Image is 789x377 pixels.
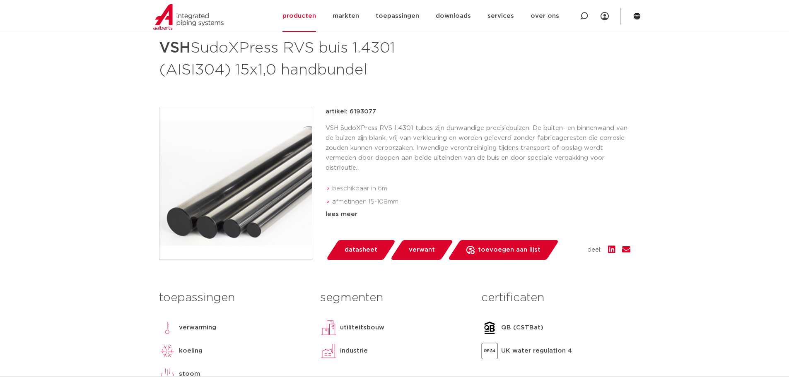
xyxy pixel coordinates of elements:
p: VSH SudoXPress RVS 1.4301 tubes zijn dunwandige precisiebuizen. De buiten- en binnenwand van de b... [326,123,630,173]
li: afmetingen 15-108mm [332,195,630,209]
p: verwarming [179,323,216,333]
div: lees meer [326,209,630,219]
p: koeling [179,346,203,356]
span: deel: [587,245,601,255]
p: utiliteitsbouw [340,323,384,333]
span: toevoegen aan lijst [478,243,540,257]
li: beschikbaar in 6m [332,182,630,195]
div: my IPS [601,7,609,25]
img: QB (CSTBat) [481,319,498,336]
img: koeling [159,343,176,359]
a: datasheet [326,240,396,260]
p: QB (CSTBat) [501,323,543,333]
p: UK water regulation 4 [501,346,572,356]
img: utiliteitsbouw [320,319,337,336]
a: verwant [390,240,454,260]
img: Product Image for VSH SudoXPress RVS buis 1.4301 (AISI304) 15x1,0 handbundel [159,107,312,259]
span: verwant [409,243,435,257]
h3: segmenten [320,290,469,306]
img: industrie [320,343,337,359]
img: verwarming [159,319,176,336]
h1: SudoXPress RVS buis 1.4301 (AISI304) 15x1,0 handbundel [159,36,470,80]
strong: VSH [159,41,191,55]
h3: certificaten [481,290,630,306]
p: artikel: 6193077 [326,107,376,117]
p: industrie [340,346,368,356]
span: datasheet [345,243,377,257]
h3: toepassingen [159,290,308,306]
img: UK water regulation 4 [481,343,498,359]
